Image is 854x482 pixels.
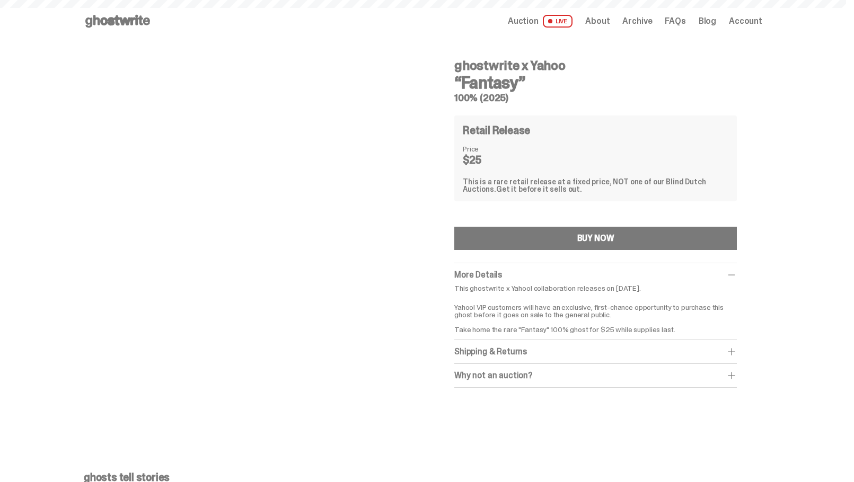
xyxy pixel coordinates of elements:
h5: 100% (2025) [454,93,737,103]
dt: Price [463,145,516,153]
a: FAQs [665,17,685,25]
h4: ghostwrite x Yahoo [454,59,737,72]
p: Yahoo! VIP customers will have an exclusive, first-chance opportunity to purchase this ghost befo... [454,296,737,333]
span: Get it before it sells out. [496,184,582,194]
span: LIVE [543,15,573,28]
a: Blog [699,17,716,25]
span: More Details [454,269,502,280]
span: Auction [508,17,539,25]
div: Shipping & Returns [454,346,737,357]
dd: $25 [463,155,516,165]
a: Account [729,17,762,25]
h4: Retail Release [463,125,530,136]
button: BUY NOW [454,227,737,250]
a: Auction LIVE [508,15,573,28]
a: Archive [622,17,652,25]
h3: “Fantasy” [454,74,737,91]
div: BUY NOW [577,234,614,243]
div: Why not an auction? [454,370,737,381]
div: This is a rare retail release at a fixed price, NOT one of our Blind Dutch Auctions. [463,178,728,193]
a: About [585,17,610,25]
p: This ghostwrite x Yahoo! collaboration releases on [DATE]. [454,284,737,292]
